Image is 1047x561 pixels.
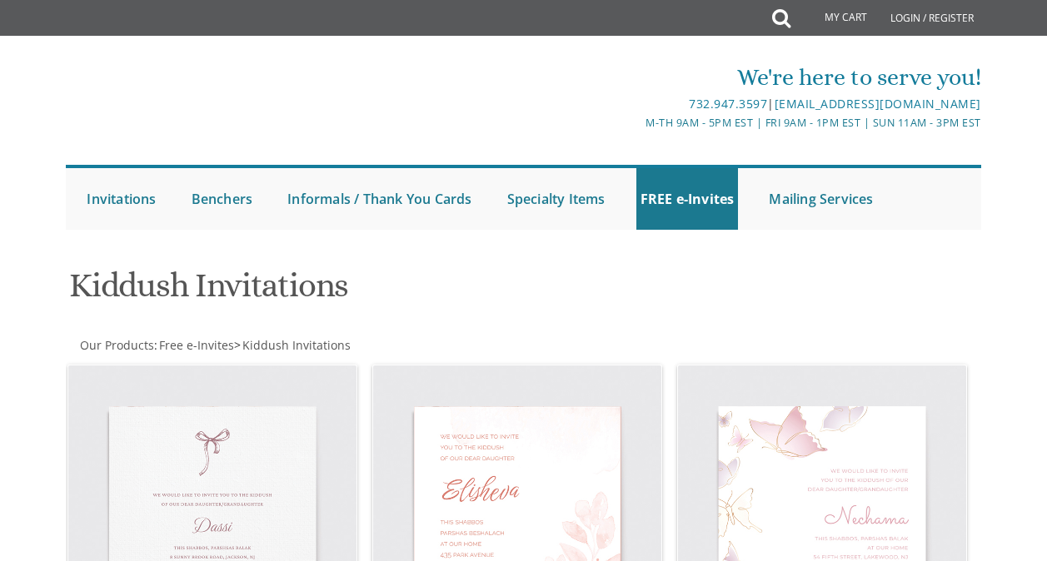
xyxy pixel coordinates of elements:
[689,96,767,112] a: 732.947.3597
[69,267,666,316] h1: Kiddush Invitations
[283,168,476,230] a: Informals / Thank You Cards
[157,337,234,353] a: Free e-Invites
[371,114,980,132] div: M-Th 9am - 5pm EST | Fri 9am - 1pm EST | Sun 11am - 3pm EST
[82,168,160,230] a: Invitations
[765,168,877,230] a: Mailing Services
[187,168,257,230] a: Benchers
[78,337,154,353] a: Our Products
[775,96,981,112] a: [EMAIL_ADDRESS][DOMAIN_NAME]
[234,337,351,353] span: >
[503,168,610,230] a: Specialty Items
[242,337,351,353] span: Kiddush Invitations
[636,168,739,230] a: FREE e-Invites
[371,61,980,94] div: We're here to serve you!
[66,337,523,354] div: :
[789,2,879,35] a: My Cart
[241,337,351,353] a: Kiddush Invitations
[371,94,980,114] div: |
[159,337,234,353] span: Free e-Invites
